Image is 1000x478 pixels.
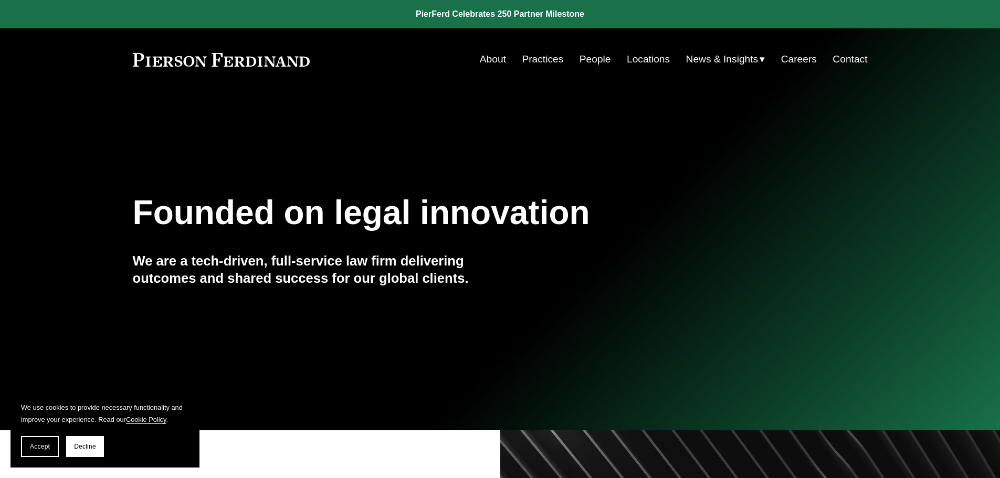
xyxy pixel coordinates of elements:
[133,194,745,232] h1: Founded on legal innovation
[126,416,166,423] a: Cookie Policy
[21,436,59,457] button: Accept
[522,49,563,69] a: Practices
[833,49,867,69] a: Contact
[133,252,500,286] h4: We are a tech-driven, full-service law firm delivering outcomes and shared success for our global...
[480,49,506,69] a: About
[686,49,765,69] a: folder dropdown
[686,50,759,69] span: News & Insights
[10,391,199,468] section: Cookie banner
[627,49,670,69] a: Locations
[66,436,104,457] button: Decline
[781,49,817,69] a: Careers
[580,49,611,69] a: People
[30,443,50,450] span: Accept
[74,443,96,450] span: Decline
[21,401,189,426] p: We use cookies to provide necessary functionality and improve your experience. Read our .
